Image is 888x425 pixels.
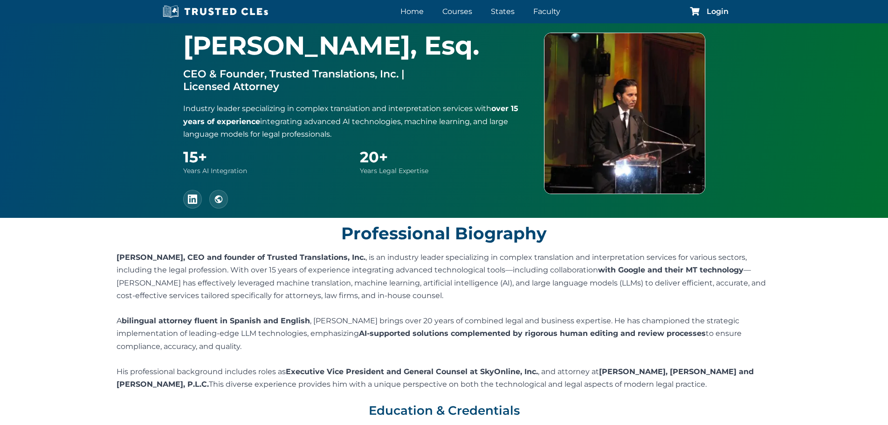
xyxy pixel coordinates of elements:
[183,80,525,93] p: Licensed Attorney
[183,167,349,175] div: Years AI Integration
[183,68,525,80] p: CEO & Founder, Trusted Translations, Inc. |
[183,150,349,165] div: 15+
[531,5,563,18] a: Faculty
[117,365,771,390] p: His professional background includes roles as , and attorney at This diverse experience provides ...
[440,5,475,18] a: Courses
[117,253,365,262] strong: [PERSON_NAME], CEO and founder of Trusted Translations, Inc.
[209,190,228,209] a: Trusted Translations Website
[707,8,729,15] a: Login
[117,314,771,353] p: A , [PERSON_NAME] brings over 20 years of combined legal and business expertise. He has champione...
[122,316,310,325] b: bilingual attorney fluent in Spanish and English
[5,225,883,242] h3: Professional Biography
[183,33,525,58] h1: [PERSON_NAME], Esq.
[360,167,525,175] div: Years Legal Expertise
[359,329,706,338] b: AI-supported solutions complemented by rigorous human editing and review processes
[489,5,517,18] a: States
[544,33,705,194] img: RichardEstevez
[183,102,525,140] p: Industry leader specializing in complex translation and interpretation services with integrating ...
[160,5,271,19] img: Trusted CLEs
[286,367,538,376] b: Executive Vice President and General Counsel at SkyOnline, Inc.
[598,265,743,274] b: with Google and their MT technology
[183,104,518,125] strong: over 15 years of experience
[117,251,771,302] p: , is an industry leader specializing in complex translation and interpretation services for vario...
[360,150,525,165] div: 20+
[398,5,426,18] a: Home
[183,190,202,209] a: Richard Estevez LinkedIn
